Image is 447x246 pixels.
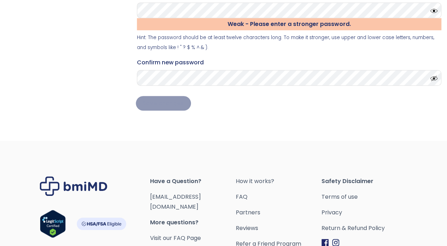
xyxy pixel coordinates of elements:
a: Visit our FAQ Page [150,234,201,242]
a: Partners [236,208,321,218]
a: Return & Refund Policy [321,223,407,233]
a: Terms of use [321,192,407,202]
span: Safety Disclaimer [321,176,407,186]
a: Privacy [321,208,407,218]
a: [EMAIL_ADDRESS][DOMAIN_NAME] [150,193,201,211]
a: How it works? [236,176,321,186]
a: Verify LegitScript Approval for www.bmimd.com [40,210,66,241]
img: HSA-FSA [76,218,126,230]
label: Confirm new password [137,57,441,68]
span: More questions? [150,218,236,228]
div: Weak - Please enter a stronger password. [137,18,441,30]
a: FAQ [236,192,321,202]
img: Verify Approval for www.bmimd.com [40,210,66,238]
a: Reviews [236,223,321,233]
small: Hint: The password should be at least twelve characters long. To make it stronger, use upper and ... [137,33,441,53]
img: Brand Logo [40,176,107,196]
span: Have a Question? [150,176,236,186]
button: Save changes [136,96,191,111]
